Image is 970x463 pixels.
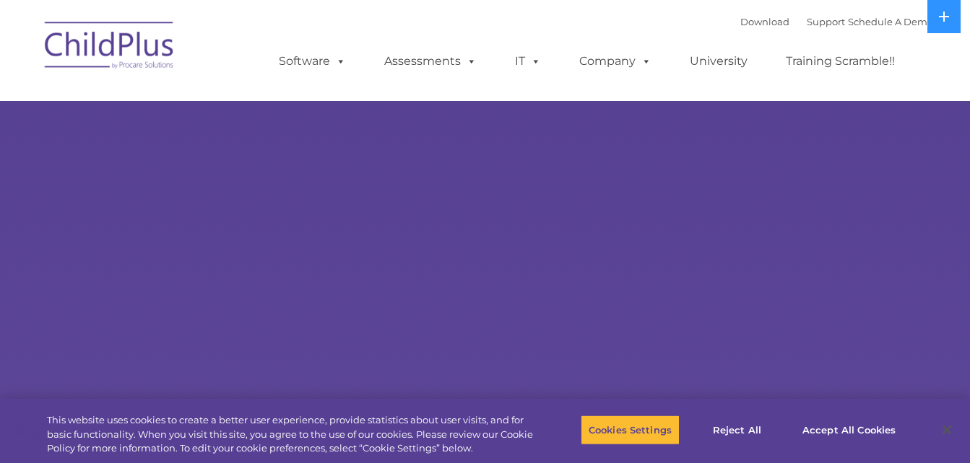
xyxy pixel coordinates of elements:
a: IT [501,47,555,76]
button: Cookies Settings [581,415,680,445]
button: Close [931,414,963,446]
a: Software [264,47,360,76]
button: Reject All [692,415,782,445]
a: Training Scramble!! [771,47,909,76]
a: Support [807,16,845,27]
a: Download [740,16,789,27]
div: This website uses cookies to create a better user experience, provide statistics about user visit... [47,413,534,456]
a: Assessments [370,47,491,76]
button: Accept All Cookies [794,415,904,445]
font: | [740,16,933,27]
a: University [675,47,762,76]
img: ChildPlus by Procare Solutions [38,12,182,84]
a: Company [565,47,666,76]
a: Schedule A Demo [848,16,933,27]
